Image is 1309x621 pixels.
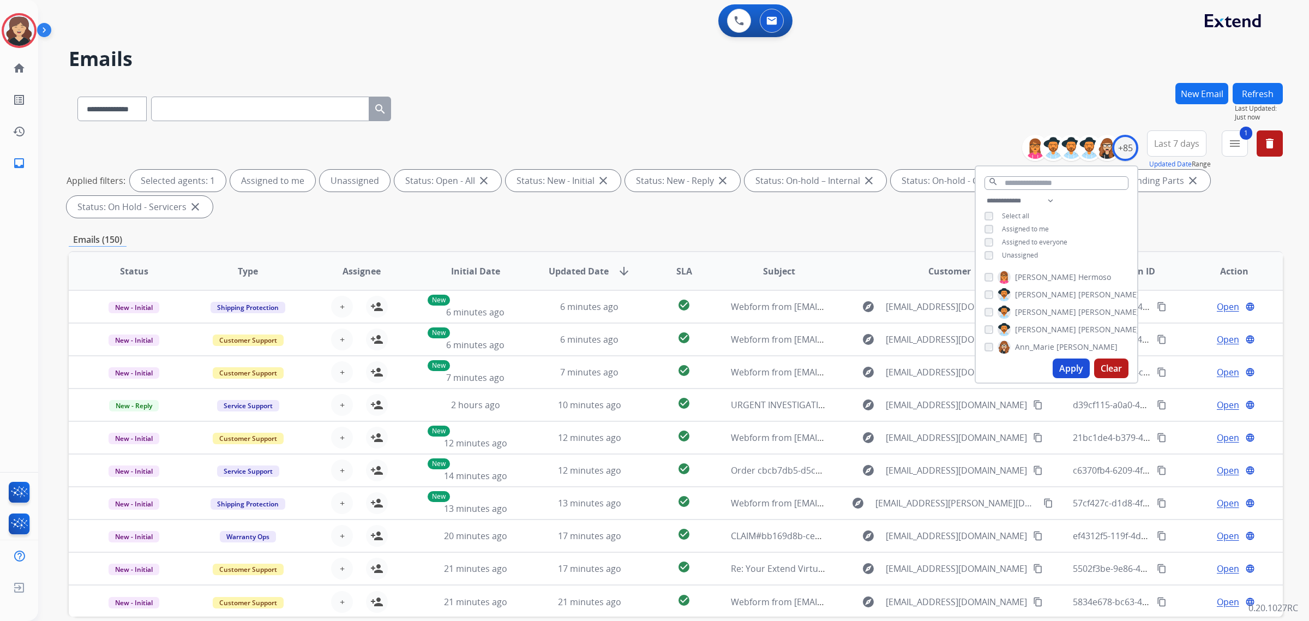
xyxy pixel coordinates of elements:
span: 1 [1240,127,1252,140]
span: Open [1217,398,1239,411]
span: [PERSON_NAME] [1078,307,1139,318]
span: New - Initial [109,465,159,477]
div: Status: On Hold - Servicers [67,196,213,218]
span: + [340,529,345,542]
mat-icon: content_copy [1157,597,1167,607]
mat-icon: content_copy [1033,465,1043,475]
mat-icon: check_circle [677,560,690,574]
button: + [331,394,353,416]
mat-icon: search [988,177,998,187]
span: [PERSON_NAME] [1056,342,1118,353]
mat-icon: content_copy [1157,367,1167,377]
span: SLA [676,265,692,278]
span: + [340,464,345,477]
span: [EMAIL_ADDRESS][DOMAIN_NAME] [886,300,1027,313]
span: Status [120,265,148,278]
mat-icon: check_circle [677,528,690,541]
mat-icon: explore [862,595,875,608]
mat-icon: explore [862,529,875,542]
span: Assigned to everyone [1002,237,1067,247]
div: Status: New - Reply [625,170,740,192]
span: Open [1217,464,1239,477]
span: [EMAIL_ADDRESS][DOMAIN_NAME] [886,464,1027,477]
span: Last Updated: [1235,104,1283,113]
mat-icon: content_copy [1157,465,1167,475]
mat-icon: content_copy [1157,335,1167,344]
mat-icon: content_copy [1157,564,1167,574]
mat-icon: content_copy [1043,498,1053,508]
mat-icon: explore [862,300,875,313]
mat-icon: delete [1263,137,1276,150]
span: New - Initial [109,433,159,444]
span: 13 minutes ago [444,503,507,515]
span: Open [1217,333,1239,346]
mat-icon: language [1245,597,1255,607]
span: Customer Support [213,367,284,379]
p: New [428,491,450,502]
button: Apply [1053,359,1090,378]
mat-icon: inbox [13,157,26,170]
span: Type [238,265,258,278]
mat-icon: content_copy [1033,400,1043,410]
span: + [340,333,345,346]
mat-icon: content_copy [1033,597,1043,607]
span: New - Initial [109,597,159,608]
button: + [331,459,353,481]
mat-icon: person_add [370,464,383,477]
span: 5834e678-bc63-4d94-95b0-847cc8783c72 [1073,596,1240,608]
mat-icon: close [716,174,729,187]
div: Status: Open - All [394,170,501,192]
span: + [340,497,345,510]
mat-icon: person_add [370,333,383,346]
th: Action [1169,252,1283,290]
mat-icon: language [1245,302,1255,312]
p: New [428,327,450,338]
span: 21 minutes ago [444,596,507,608]
span: New - Initial [109,564,159,575]
button: Refresh [1233,83,1283,104]
div: +85 [1112,135,1138,161]
button: + [331,525,353,547]
mat-icon: content_copy [1157,302,1167,312]
span: URGENT INVESTIGATION REQUIRED - Missing Desk Location & Shipping Status - Order #458646317 [731,399,1133,411]
button: + [331,492,353,514]
span: Updated Date [549,265,609,278]
span: 5502f3be-9e86-4e73-b7b0-0bc006a3e87a [1073,563,1240,575]
mat-icon: check_circle [677,331,690,344]
mat-icon: check_circle [677,364,690,377]
span: + [340,431,345,444]
span: 6 minutes ago [560,333,619,345]
mat-icon: content_copy [1033,564,1043,574]
mat-icon: close [597,174,610,187]
button: New Email [1175,83,1228,104]
span: [EMAIL_ADDRESS][DOMAIN_NAME] [886,398,1027,411]
mat-icon: person_add [370,562,383,575]
span: Shipping Protection [211,498,285,510]
span: + [340,398,345,411]
mat-icon: list_alt [13,93,26,106]
mat-icon: content_copy [1033,433,1043,443]
span: Unassigned [1002,250,1038,260]
span: Webform from [EMAIL_ADDRESS][DOMAIN_NAME] on [DATE] [731,333,978,345]
span: Last 7 days [1154,141,1199,146]
span: 2 hours ago [451,399,500,411]
button: Clear [1094,359,1128,378]
span: 12 minutes ago [558,432,621,444]
div: Status: On-hold – Internal [744,170,886,192]
span: 13 minutes ago [558,497,621,509]
span: Warranty Ops [220,531,276,542]
mat-icon: check_circle [677,462,690,475]
div: Selected agents: 1 [130,170,226,192]
p: New [428,426,450,437]
span: 6 minutes ago [446,339,505,351]
span: Open [1217,497,1239,510]
span: [PERSON_NAME] [1078,289,1139,300]
mat-icon: close [189,200,202,213]
span: Customer Support [213,335,284,346]
mat-icon: check_circle [677,594,690,607]
mat-icon: arrow_downward [617,265,631,278]
div: Status: New - Initial [506,170,621,192]
span: [EMAIL_ADDRESS][DOMAIN_NAME] [886,333,1027,346]
span: Assigned to me [1002,224,1049,234]
mat-icon: close [862,174,875,187]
